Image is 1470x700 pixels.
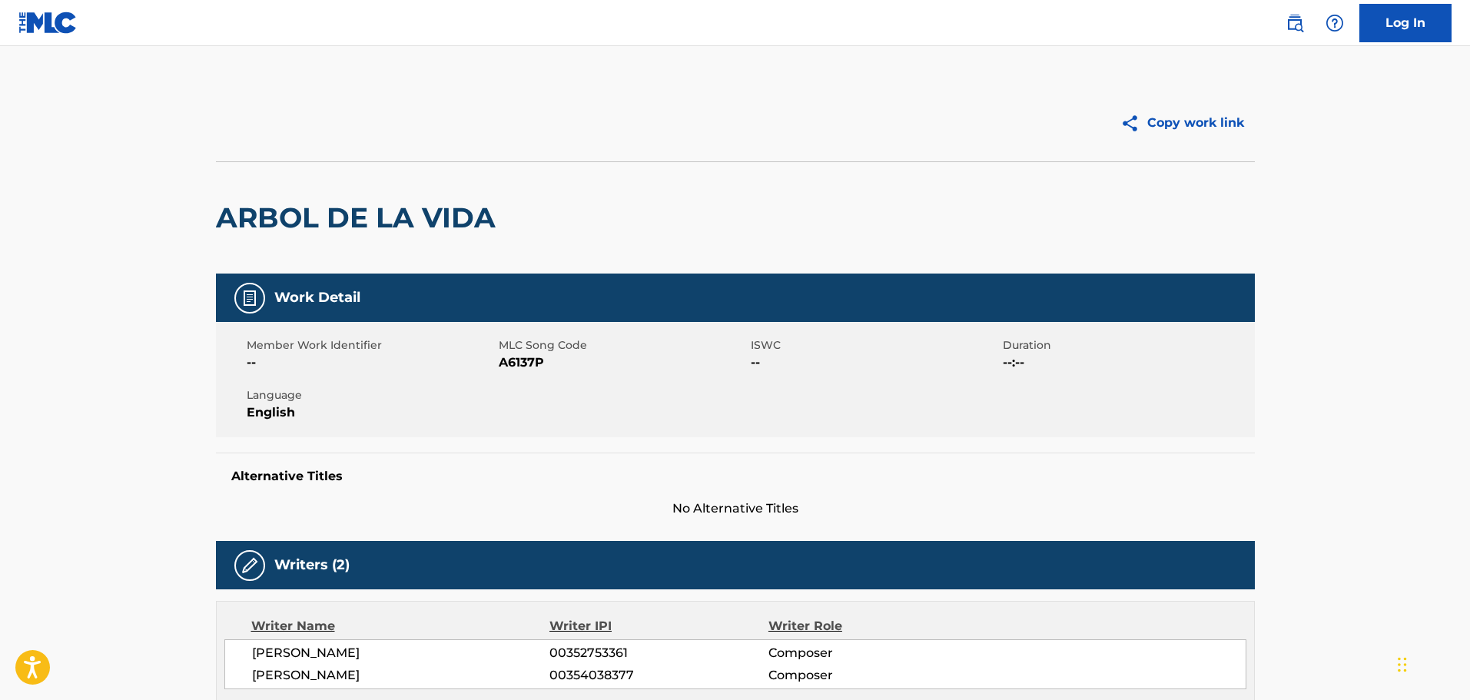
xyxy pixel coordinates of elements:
iframe: Chat Widget [1393,626,1470,700]
span: -- [247,353,495,372]
span: ISWC [751,337,999,353]
span: [PERSON_NAME] [252,666,550,685]
span: Duration [1003,337,1251,353]
a: Public Search [1279,8,1310,38]
a: Log In [1359,4,1452,42]
img: MLC Logo [18,12,78,34]
span: 00354038377 [549,666,768,685]
div: Writer IPI [549,617,768,635]
h5: Writers (2) [274,556,350,574]
span: A6137P [499,353,747,372]
div: Writer Name [251,617,550,635]
h2: ARBOL DE LA VIDA [216,201,503,235]
div: Drag [1398,642,1407,688]
span: Composer [768,666,967,685]
div: Writer Role [768,617,967,635]
img: Work Detail [241,289,259,307]
h5: Work Detail [274,289,360,307]
span: Language [247,387,495,403]
span: -- [751,353,999,372]
span: 00352753361 [549,644,768,662]
img: help [1326,14,1344,32]
button: Copy work link [1110,104,1255,142]
img: search [1286,14,1304,32]
div: Help [1319,8,1350,38]
span: No Alternative Titles [216,499,1255,518]
span: English [247,403,495,422]
img: Copy work link [1120,114,1147,133]
span: MLC Song Code [499,337,747,353]
span: [PERSON_NAME] [252,644,550,662]
h5: Alternative Titles [231,469,1239,484]
img: Writers [241,556,259,575]
span: --:-- [1003,353,1251,372]
span: Member Work Identifier [247,337,495,353]
span: Composer [768,644,967,662]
